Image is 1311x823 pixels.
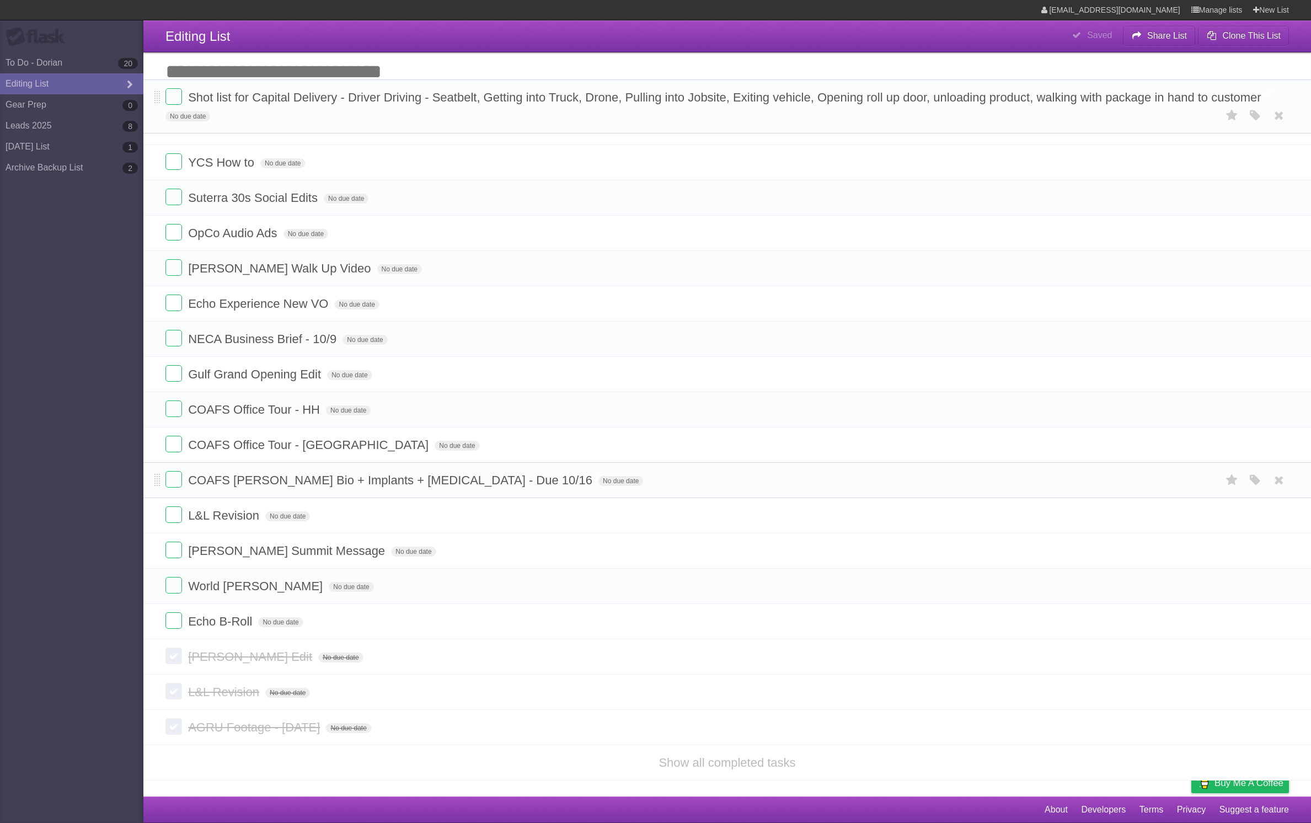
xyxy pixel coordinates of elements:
[188,720,323,734] span: AGRU Footage - [DATE]
[598,476,643,486] span: No due date
[165,259,182,276] label: Done
[1214,773,1283,793] span: Buy me a coffee
[188,473,595,487] span: COAFS [PERSON_NAME] Bio + Implants + [MEDICAL_DATA] - Due 10/16
[165,506,182,523] label: Done
[260,158,305,168] span: No due date
[122,100,138,111] b: 0
[1177,799,1206,820] a: Privacy
[188,650,315,664] span: [PERSON_NAME] Edit
[165,153,182,170] label: Done
[377,264,422,274] span: No due date
[258,617,303,627] span: No due date
[165,330,182,346] label: Done
[122,163,138,174] b: 2
[1139,799,1164,820] a: Terms
[283,229,328,239] span: No due date
[1222,471,1243,489] label: Star task
[188,579,325,593] span: World [PERSON_NAME]
[326,723,371,733] span: No due date
[188,685,262,699] span: L&L Revision
[188,403,323,416] span: COAFS Office Tour - HH
[188,509,262,522] span: L&L Revision
[188,156,257,169] span: YCS How to
[1147,31,1187,40] b: Share List
[165,29,230,44] span: Editing List
[188,332,339,346] span: NECA Business Brief - 10/9
[165,577,182,594] label: Done
[118,58,138,69] b: 20
[1191,773,1289,793] a: Buy me a coffee
[1219,799,1289,820] a: Suggest a feature
[165,224,182,241] label: Done
[188,261,373,275] span: [PERSON_NAME] Walk Up Video
[188,226,280,240] span: OpCo Audio Ads
[165,111,210,121] span: No due date
[6,27,72,47] div: Flask
[165,718,182,735] label: Done
[165,612,182,629] label: Done
[324,194,368,204] span: No due date
[1198,26,1289,46] button: Clone This List
[329,582,373,592] span: No due date
[188,544,388,558] span: [PERSON_NAME] Summit Message
[165,400,182,417] label: Done
[165,88,182,105] label: Done
[1197,773,1212,792] img: Buy me a coffee
[165,365,182,382] label: Done
[335,300,379,309] span: No due date
[165,542,182,558] label: Done
[188,90,1264,104] span: Shot list for Capital Delivery - Driver Driving - Seatbelt, Getting into Truck, Drone, Pulling in...
[326,405,371,415] span: No due date
[1081,799,1126,820] a: Developers
[122,121,138,132] b: 8
[343,335,387,345] span: No due date
[188,367,324,381] span: Gulf Grand Opening Edit
[391,547,436,557] span: No due date
[165,648,182,664] label: Done
[165,295,182,311] label: Done
[265,688,310,698] span: No due date
[1222,106,1243,125] label: Star task
[165,683,182,699] label: Done
[188,191,320,205] span: Suterra 30s Social Edits
[1087,30,1112,40] b: Saved
[165,189,182,205] label: Done
[1123,26,1196,46] button: Share List
[1222,31,1281,40] b: Clone This List
[165,471,182,488] label: Done
[1045,799,1068,820] a: About
[122,142,138,153] b: 1
[188,438,431,452] span: COAFS Office Tour - [GEOGRAPHIC_DATA]
[318,653,363,662] span: No due date
[659,756,795,769] a: Show all completed tasks
[165,436,182,452] label: Done
[327,370,372,380] span: No due date
[265,511,310,521] span: No due date
[188,297,331,311] span: Echo Experience New VO
[435,441,479,451] span: No due date
[188,614,255,628] span: Echo B-Roll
